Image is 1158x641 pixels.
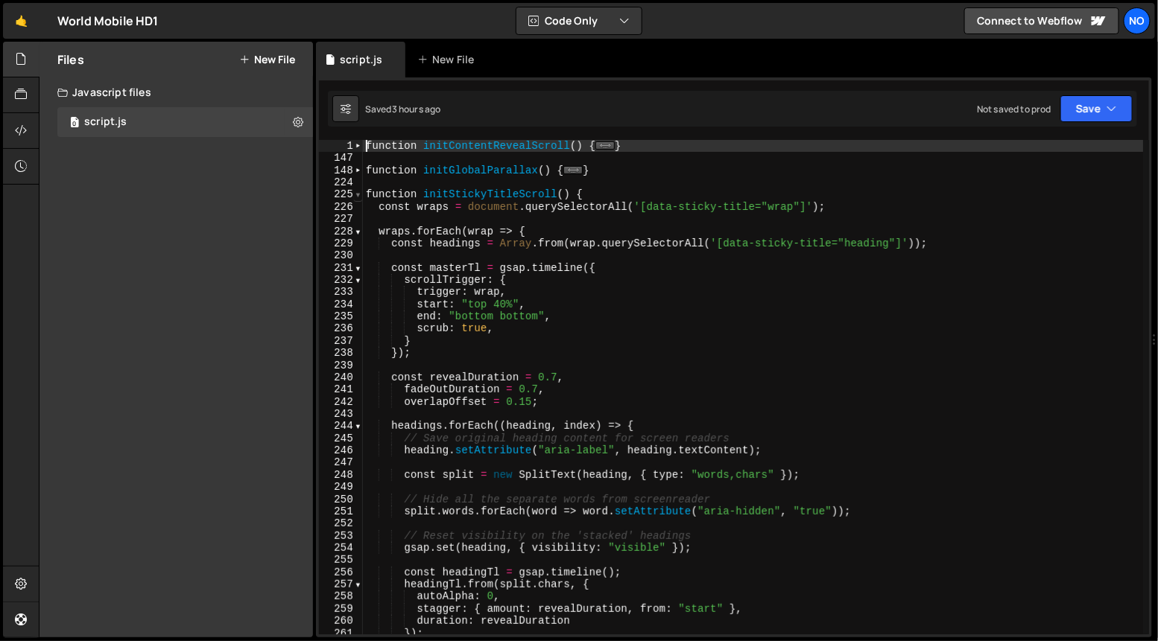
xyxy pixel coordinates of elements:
[39,77,313,107] div: Javascript files
[57,12,159,30] div: World Mobile HD1
[319,213,363,225] div: 227
[595,141,615,150] span: ...
[319,274,363,286] div: 232
[319,249,363,261] div: 230
[319,322,363,334] div: 236
[239,54,295,66] button: New File
[319,433,363,444] div: 245
[319,517,363,529] div: 252
[84,115,127,129] div: script.js
[319,165,363,176] div: 148
[319,335,363,347] div: 237
[57,51,84,68] h2: Files
[1124,7,1151,34] a: No
[319,360,363,371] div: 239
[319,481,363,493] div: 249
[319,371,363,383] div: 240
[977,103,1051,115] div: Not saved to prod
[365,103,441,115] div: Saved
[319,408,363,420] div: 243
[319,188,363,200] div: 225
[1060,95,1133,122] button: Save
[319,152,363,164] div: 147
[319,603,363,615] div: 259
[319,590,363,602] div: 258
[392,103,441,115] div: 3 hours ago
[319,444,363,456] div: 246
[319,262,363,274] div: 231
[319,494,363,506] div: 250
[319,567,363,578] div: 256
[340,52,382,67] div: script.js
[319,542,363,554] div: 254
[70,118,79,130] span: 0
[319,420,363,432] div: 244
[3,3,39,39] a: 🤙
[319,396,363,408] div: 242
[319,578,363,590] div: 257
[319,506,363,517] div: 251
[563,166,583,174] span: ...
[319,628,363,640] div: 261
[319,530,363,542] div: 253
[319,176,363,188] div: 224
[319,469,363,481] div: 248
[319,140,363,152] div: 1
[319,237,363,249] div: 229
[319,347,363,359] div: 238
[319,456,363,468] div: 247
[319,383,363,395] div: 241
[319,299,363,310] div: 234
[417,52,480,67] div: New File
[319,201,363,213] div: 226
[516,7,642,34] button: Code Only
[57,107,313,137] div: 16944/46407.js
[319,286,363,298] div: 233
[964,7,1119,34] a: Connect to Webflow
[319,226,363,237] div: 228
[319,615,363,627] div: 260
[319,310,363,322] div: 235
[319,554,363,566] div: 255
